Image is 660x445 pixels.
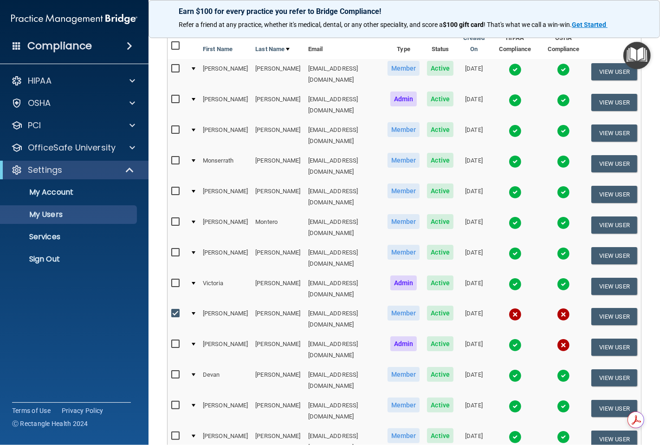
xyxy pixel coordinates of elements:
[199,212,252,243] td: [PERSON_NAME]
[12,419,88,428] span: Ⓒ Rectangle Health 2024
[484,21,572,28] span: ! That's what we call a win-win.
[557,124,570,137] img: tick.e7d51cea.svg
[11,120,135,131] a: PCI
[6,210,133,219] p: My Users
[427,122,453,137] span: Active
[388,183,420,198] span: Member
[557,278,570,291] img: tick.e7d51cea.svg
[304,334,384,365] td: [EMAIL_ADDRESS][DOMAIN_NAME]
[304,304,384,334] td: [EMAIL_ADDRESS][DOMAIN_NAME]
[539,29,588,59] th: OSHA Compliance
[28,75,52,86] p: HIPAA
[11,142,135,153] a: OfficeSafe University
[457,90,491,120] td: [DATE]
[427,214,453,229] span: Active
[199,59,252,90] td: [PERSON_NAME]
[509,247,522,260] img: tick.e7d51cea.svg
[591,124,637,142] button: View User
[509,278,522,291] img: tick.e7d51cea.svg
[509,94,522,107] img: tick.e7d51cea.svg
[572,21,608,28] a: Get Started
[457,304,491,334] td: [DATE]
[252,243,304,274] td: [PERSON_NAME]
[304,90,384,120] td: [EMAIL_ADDRESS][DOMAIN_NAME]
[62,406,104,415] a: Privacy Policy
[199,182,252,212] td: [PERSON_NAME]
[388,214,420,229] span: Member
[388,398,420,412] span: Member
[388,306,420,321] span: Member
[457,243,491,274] td: [DATE]
[591,155,637,172] button: View User
[557,155,570,168] img: tick.e7d51cea.svg
[509,155,522,168] img: tick.e7d51cea.svg
[457,396,491,426] td: [DATE]
[457,212,491,243] td: [DATE]
[390,92,417,106] span: Admin
[423,29,457,59] th: Status
[11,75,135,86] a: HIPAA
[457,59,491,90] td: [DATE]
[591,339,637,356] button: View User
[443,21,484,28] strong: $100 gift card
[304,243,384,274] td: [EMAIL_ADDRESS][DOMAIN_NAME]
[304,29,384,59] th: Email
[199,151,252,182] td: Monserrath
[304,365,384,396] td: [EMAIL_ADDRESS][DOMAIN_NAME]
[457,151,491,182] td: [DATE]
[591,369,637,386] button: View User
[252,182,304,212] td: [PERSON_NAME]
[252,212,304,243] td: Montero
[457,182,491,212] td: [DATE]
[252,274,304,304] td: [PERSON_NAME]
[572,21,606,28] strong: Get Started
[199,396,252,426] td: [PERSON_NAME]
[509,369,522,382] img: tick.e7d51cea.svg
[557,216,570,229] img: tick.e7d51cea.svg
[491,29,539,59] th: HIPAA Compliance
[28,164,62,176] p: Settings
[557,400,570,413] img: tick.e7d51cea.svg
[427,336,453,351] span: Active
[199,274,252,304] td: Victoria
[252,334,304,365] td: [PERSON_NAME]
[457,334,491,365] td: [DATE]
[304,59,384,90] td: [EMAIL_ADDRESS][DOMAIN_NAME]
[557,339,570,352] img: cross.ca9f0e7f.svg
[304,274,384,304] td: [EMAIL_ADDRESS][DOMAIN_NAME]
[427,245,453,260] span: Active
[304,396,384,426] td: [EMAIL_ADDRESS][DOMAIN_NAME]
[388,61,420,76] span: Member
[623,42,651,69] button: Open Resource Center
[199,243,252,274] td: [PERSON_NAME]
[427,367,453,382] span: Active
[252,396,304,426] td: [PERSON_NAME]
[255,44,290,55] a: Last Name
[384,29,424,59] th: Type
[557,369,570,382] img: tick.e7d51cea.svg
[591,400,637,417] button: View User
[557,63,570,76] img: tick.e7d51cea.svg
[388,428,420,443] span: Member
[6,232,133,242] p: Services
[509,216,522,229] img: tick.e7d51cea.svg
[304,182,384,212] td: [EMAIL_ADDRESS][DOMAIN_NAME]
[427,61,453,76] span: Active
[12,406,51,415] a: Terms of Use
[427,183,453,198] span: Active
[11,98,135,109] a: OSHA
[27,39,92,52] h4: Compliance
[203,44,233,55] a: First Name
[388,245,420,260] span: Member
[388,153,420,168] span: Member
[304,212,384,243] td: [EMAIL_ADDRESS][DOMAIN_NAME]
[390,336,417,351] span: Admin
[509,339,522,352] img: tick.e7d51cea.svg
[509,308,522,321] img: cross.ca9f0e7f.svg
[591,216,637,234] button: View User
[199,120,252,151] td: [PERSON_NAME]
[199,365,252,396] td: Devan
[427,306,453,321] span: Active
[591,247,637,264] button: View User
[11,10,137,28] img: PMB logo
